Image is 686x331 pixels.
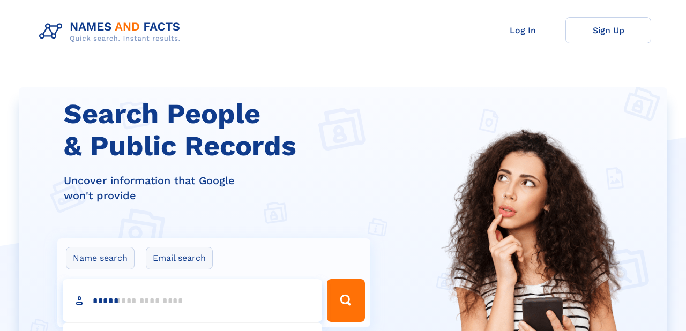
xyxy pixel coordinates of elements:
img: Logo Names and Facts [35,17,189,46]
label: Email search [146,247,213,269]
button: Search Button [327,279,364,322]
a: Sign Up [565,17,651,43]
h1: Search People & Public Records [64,98,377,162]
label: Name search [66,247,135,269]
input: search input [63,279,322,322]
div: Uncover information that Google won't provide [64,173,377,203]
a: Log In [480,17,565,43]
